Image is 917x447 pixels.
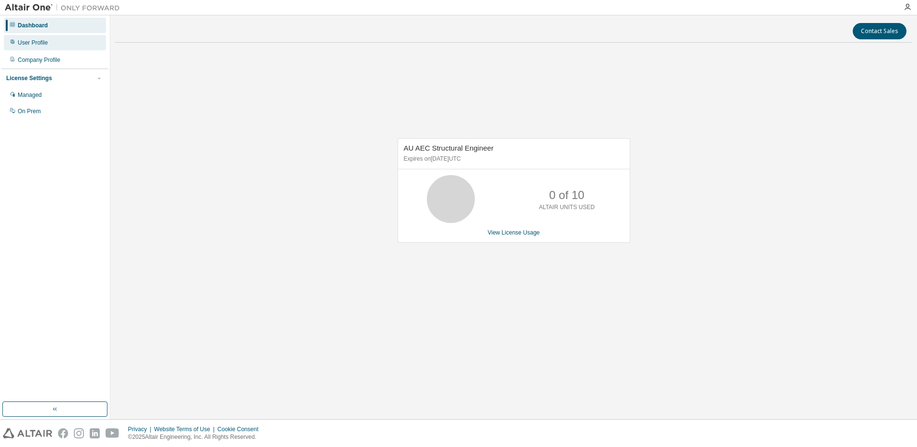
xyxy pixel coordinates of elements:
div: User Profile [18,39,48,47]
span: AU AEC Structural Engineer [404,144,494,152]
img: linkedin.svg [90,428,100,438]
img: facebook.svg [58,428,68,438]
div: Privacy [128,425,154,433]
a: View License Usage [488,229,540,236]
img: instagram.svg [74,428,84,438]
div: Company Profile [18,56,60,64]
p: ALTAIR UNITS USED [539,203,595,212]
p: Expires on [DATE] UTC [404,155,622,163]
div: License Settings [6,74,52,82]
img: altair_logo.svg [3,428,52,438]
div: On Prem [18,107,41,115]
div: Website Terms of Use [154,425,217,433]
img: Altair One [5,3,125,12]
div: Managed [18,91,42,99]
button: Contact Sales [853,23,906,39]
p: © 2025 Altair Engineering, Inc. All Rights Reserved. [128,433,264,441]
p: 0 of 10 [549,187,584,203]
div: Dashboard [18,22,48,29]
img: youtube.svg [106,428,119,438]
div: Cookie Consent [217,425,264,433]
